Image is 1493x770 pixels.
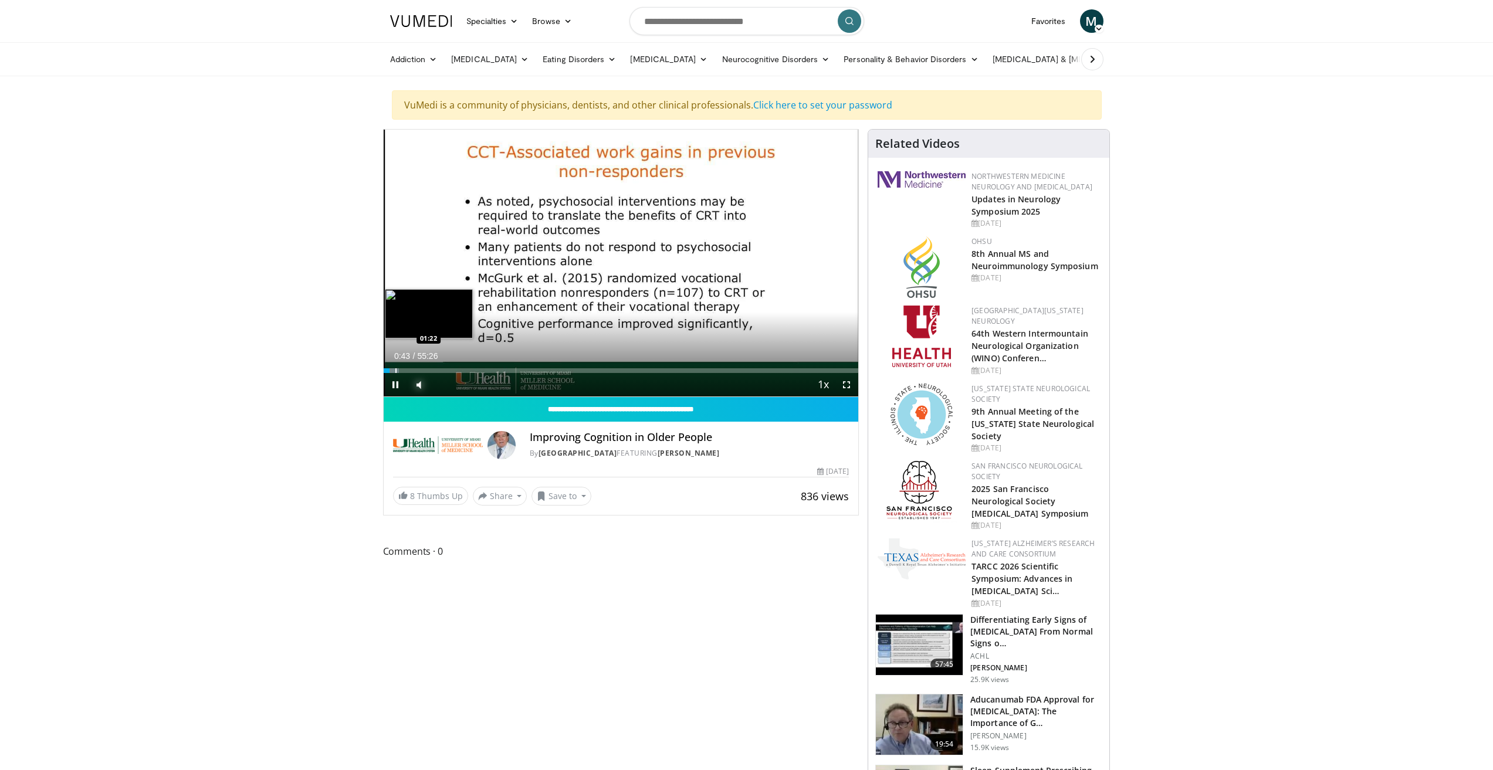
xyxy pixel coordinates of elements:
[930,738,959,750] span: 19:54
[971,561,1072,596] a: TARCC 2026 Scientific Symposium: Advances in [MEDICAL_DATA] Sci…
[835,373,858,396] button: Fullscreen
[971,328,1088,364] a: 64th Western Intermountain Neurological Organization (WINO) Conferen…
[971,171,1092,192] a: Northwestern Medicine Neurology and [MEDICAL_DATA]
[971,538,1095,559] a: [US_STATE] Alzheimer’s Research and Care Consortium
[876,694,963,755] img: 89fb4855-b918-43ab-9a08-f9374418b1d3.150x105_q85_crop-smart_upscale.jpg
[459,9,526,33] a: Specialties
[986,48,1153,71] a: [MEDICAL_DATA] & [MEDICAL_DATA]
[971,248,1098,272] a: 8th Annual MS and Neuroimmunology Symposium
[1024,9,1073,33] a: Favorites
[817,466,849,477] div: [DATE]
[753,99,892,111] a: Click here to set your password
[837,48,985,71] a: Personality & Behavior Disorders
[393,487,468,505] a: 8 Thumbs Up
[970,663,1102,673] p: [PERSON_NAME]
[891,384,953,445] img: 71a8b48c-8850-4916-bbdd-e2f3ccf11ef9.png.150x105_q85_autocrop_double_scale_upscale_version-0.2.png
[878,538,966,579] img: c78a2266-bcdd-4805-b1c2-ade407285ecb.png.150x105_q85_autocrop_double_scale_upscale_version-0.2.png
[878,171,966,188] img: 2a462fb6-9365-492a-ac79-3166a6f924d8.png.150x105_q85_autocrop_double_scale_upscale_version-0.2.jpg
[971,443,1100,453] div: [DATE]
[715,48,837,71] a: Neurocognitive Disorders
[531,487,591,506] button: Save to
[407,373,431,396] button: Mute
[417,351,438,361] span: 55:26
[536,48,623,71] a: Eating Disorders
[970,694,1102,729] h3: Aducanumab FDA Approval for [MEDICAL_DATA]: The Importance of G…
[875,614,1102,684] a: 57:45 Differentiating Early Signs of [MEDICAL_DATA] From Normal Signs o… ACHL [PERSON_NAME] 25.9K...
[801,489,849,503] span: 836 views
[971,598,1100,609] div: [DATE]
[383,48,445,71] a: Addiction
[971,273,1100,283] div: [DATE]
[970,614,1102,649] h3: Differentiating Early Signs of [MEDICAL_DATA] From Normal Signs o…
[383,544,859,559] span: Comments 0
[971,384,1090,404] a: [US_STATE] State Neurological Society
[971,483,1088,519] a: 2025 San Francisco Neurological Society [MEDICAL_DATA] Symposium
[390,15,452,27] img: VuMedi Logo
[971,520,1100,531] div: [DATE]
[970,675,1009,684] p: 25.9K views
[530,448,849,459] div: By FEATURING
[394,351,410,361] span: 0:43
[892,306,951,367] img: f6362829-b0a3-407d-a044-59546adfd345.png.150x105_q85_autocrop_double_scale_upscale_version-0.2.png
[410,490,415,501] span: 8
[658,448,720,458] a: [PERSON_NAME]
[876,615,963,676] img: 599f3ee4-8b28-44a1-b622-e2e4fac610ae.150x105_q85_crop-smart_upscale.jpg
[903,236,940,298] img: da959c7f-65a6-4fcf-a939-c8c702e0a770.png.150x105_q85_autocrop_double_scale_upscale_version-0.2.png
[971,236,992,246] a: OHSU
[393,431,483,459] img: University of Miami
[971,194,1061,217] a: Updates in Neurology Symposium 2025
[392,90,1102,120] div: VuMedi is a community of physicians, dentists, and other clinical professionals.
[971,306,1084,326] a: [GEOGRAPHIC_DATA][US_STATE] Neurology
[970,743,1009,752] p: 15.9K views
[473,487,527,506] button: Share
[623,48,715,71] a: [MEDICAL_DATA]
[971,461,1082,481] a: San Francisco Neurological Society
[971,218,1100,229] div: [DATE]
[487,431,516,459] img: Avatar
[629,7,864,35] input: Search topics, interventions
[971,365,1100,376] div: [DATE]
[811,373,835,396] button: Playback Rate
[1080,9,1103,33] a: M
[886,461,957,523] img: ad8adf1f-d405-434e-aebe-ebf7635c9b5d.png.150x105_q85_autocrop_double_scale_upscale_version-0.2.png
[384,368,859,373] div: Progress Bar
[444,48,536,71] a: [MEDICAL_DATA]
[970,652,1102,661] p: ACHL
[970,731,1102,741] p: [PERSON_NAME]
[384,130,859,397] video-js: Video Player
[971,406,1094,442] a: 9th Annual Meeting of the [US_STATE] State Neurological Society
[539,448,617,458] a: [GEOGRAPHIC_DATA]
[385,289,473,338] img: image.jpeg
[525,9,579,33] a: Browse
[413,351,415,361] span: /
[384,373,407,396] button: Pause
[875,137,960,151] h4: Related Videos
[875,694,1102,756] a: 19:54 Aducanumab FDA Approval for [MEDICAL_DATA]: The Importance of G… [PERSON_NAME] 15.9K views
[530,431,849,444] h4: Improving Cognition in Older People
[930,659,959,670] span: 57:45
